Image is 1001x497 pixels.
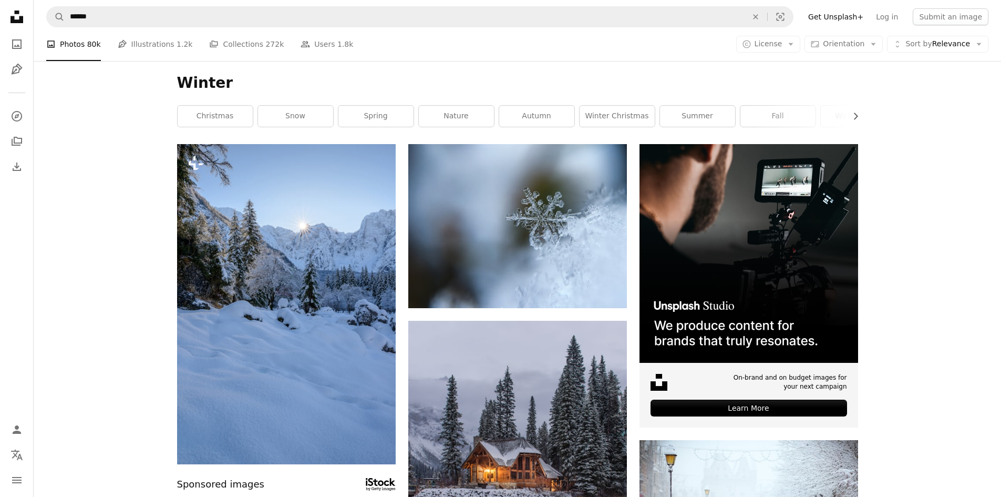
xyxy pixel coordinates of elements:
[726,373,847,391] span: On-brand and on budget images for your next campaign
[736,36,801,53] button: License
[209,27,284,61] a: Collections 272k
[408,221,627,230] a: focused photo of a snow flake
[178,106,253,127] a: christmas
[846,106,858,127] button: scroll list to the right
[6,470,27,491] button: Menu
[337,38,353,50] span: 1.8k
[639,144,858,363] img: file-1715652217532-464736461acbimage
[408,480,627,489] a: wooden house near pine trees and pond coated with snow during daytime
[887,36,988,53] button: Sort byRelevance
[580,106,655,127] a: winter christmas
[258,106,333,127] a: snow
[177,144,396,464] img: the sun is shining over the snowy mountains
[6,156,27,177] a: Download History
[265,38,284,50] span: 272k
[744,7,767,27] button: Clear
[47,7,65,27] button: Search Unsplash
[905,39,932,48] span: Sort by
[651,374,667,391] img: file-1631678316303-ed18b8b5cb9cimage
[660,106,735,127] a: summer
[177,74,858,93] h1: Winter
[301,27,353,61] a: Users 1.8k
[408,144,627,308] img: focused photo of a snow flake
[823,39,864,48] span: Orientation
[118,27,193,61] a: Illustrations 1.2k
[802,8,870,25] a: Get Unsplash+
[870,8,904,25] a: Log in
[177,299,396,309] a: the sun is shining over the snowy mountains
[6,34,27,55] a: Photos
[651,400,847,417] div: Learn More
[905,39,970,49] span: Relevance
[419,106,494,127] a: nature
[177,477,264,492] span: Sponsored images
[6,131,27,152] a: Collections
[6,106,27,127] a: Explore
[6,59,27,80] a: Illustrations
[46,6,793,27] form: Find visuals sitewide
[338,106,414,127] a: spring
[913,8,988,25] button: Submit an image
[821,106,896,127] a: winter night
[755,39,782,48] span: License
[177,38,192,50] span: 1.2k
[740,106,816,127] a: fall
[804,36,883,53] button: Orientation
[499,106,574,127] a: autumn
[768,7,793,27] button: Visual search
[6,444,27,465] button: Language
[639,144,858,428] a: On-brand and on budget images for your next campaignLearn More
[6,419,27,440] a: Log in / Sign up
